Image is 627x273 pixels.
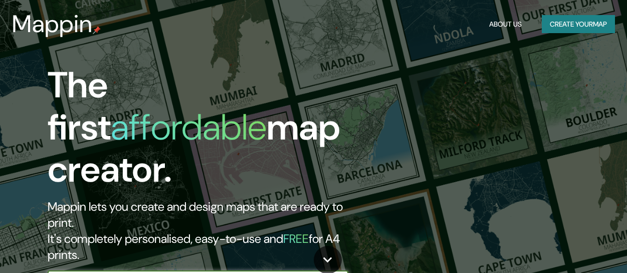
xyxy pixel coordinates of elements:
h2: Mappin lets you create and design maps that are ready to print. It's completely personalised, eas... [48,199,361,263]
button: Create yourmap [542,15,615,34]
img: mappin-pin [93,26,101,34]
h3: Mappin [12,10,93,38]
button: About Us [485,15,526,34]
h5: FREE [283,231,309,246]
h1: The first map creator. [48,64,361,199]
h1: affordable [111,104,267,151]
